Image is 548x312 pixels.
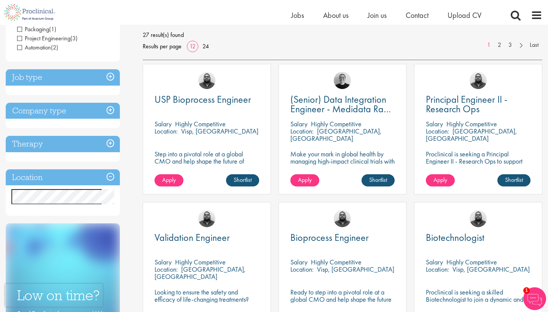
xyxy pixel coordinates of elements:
a: Shortlist [497,174,530,186]
p: Highly Competitive [175,119,226,128]
span: Location: [290,265,314,274]
p: Proclinical is seeking a skilled Biotechnologist to join a dynamic and innovative team on a contr... [426,288,530,310]
span: Packaging [17,25,56,33]
a: Shortlist [226,174,259,186]
p: [GEOGRAPHIC_DATA], [GEOGRAPHIC_DATA] [290,127,382,143]
span: 27 result(s) found [143,29,542,41]
a: Last [526,41,542,49]
span: Location: [426,265,449,274]
a: Biotechnologist [426,233,530,242]
a: Apply [290,174,319,186]
span: Project Engineering [17,34,70,42]
span: Apply [298,176,312,184]
a: Contact [406,10,429,20]
img: Ashley Bennett [198,210,215,227]
a: USP Bioprocess Engineer [155,95,259,104]
img: Ashley Bennett [334,210,351,227]
a: 2 [494,41,505,49]
span: Salary [155,119,172,128]
span: Packaging [17,25,49,33]
p: Step into a pivotal role at a global CMO and help shape the future of healthcare manufacturing. [155,150,259,172]
span: Salary [290,258,307,266]
a: 24 [200,42,212,50]
span: Salary [290,119,307,128]
span: 1 [523,287,530,294]
span: USP Bioprocess Engineer [155,93,251,106]
span: Principal Engineer II - Research Ops [426,93,507,115]
p: Highly Competitive [446,119,497,128]
span: Apply [433,176,447,184]
h3: Job type [6,69,120,86]
span: Apply [162,176,176,184]
p: Highly Competitive [446,258,497,266]
p: Ready to step into a pivotal role at a global CMO and help shape the future of healthcare manufac... [290,288,395,310]
p: Visp, [GEOGRAPHIC_DATA] [452,265,530,274]
span: (Senior) Data Integration Engineer - Medidata Rave Specialized [290,93,393,125]
span: Salary [155,258,172,266]
p: Visp, [GEOGRAPHIC_DATA] [181,127,258,135]
a: Bioprocess Engineer [290,233,395,242]
span: Automation [17,43,51,51]
span: Salary [426,119,443,128]
p: Make your mark in global health by managing high-impact clinical trials with a leading CRO. [290,150,395,172]
img: Chatbot [523,287,546,310]
a: 1 [483,41,494,49]
span: Location: [426,127,449,135]
p: Visp, [GEOGRAPHIC_DATA] [317,265,394,274]
a: 3 [505,41,516,49]
span: Location: [155,265,178,274]
img: Ashley Bennett [470,210,487,227]
p: Highly Competitive [311,119,362,128]
p: [GEOGRAPHIC_DATA], [GEOGRAPHIC_DATA] [155,265,246,281]
a: Jobs [291,10,304,20]
p: Highly Competitive [175,258,226,266]
h3: Location [6,169,120,186]
span: Automation [17,43,58,51]
h3: Therapy [6,136,120,152]
span: Biotechnologist [426,231,484,244]
span: (2) [51,43,58,51]
span: Bioprocess Engineer [290,231,369,244]
span: Validation Engineer [155,231,230,244]
a: Join us [368,10,387,20]
img: Ashley Bennett [470,72,487,89]
h3: Company type [6,103,120,119]
span: Location: [155,127,178,135]
p: Proclinical is seeking a Principal Engineer II - Research Ops to support external engineering pro... [426,150,530,186]
span: Salary [426,258,443,266]
a: Apply [426,174,455,186]
a: 12 [187,42,198,50]
a: About us [323,10,349,20]
a: Upload CV [448,10,481,20]
span: Project Engineering [17,34,78,42]
span: Results per page [143,41,182,52]
span: Location: [290,127,314,135]
img: Emma Pretorious [334,72,351,89]
a: Shortlist [362,174,395,186]
span: (1) [49,25,56,33]
a: (Senior) Data Integration Engineer - Medidata Rave Specialized [290,95,395,114]
a: Validation Engineer [155,233,259,242]
p: Highly Competitive [311,258,362,266]
a: Apply [155,174,183,186]
span: (3) [70,34,78,42]
p: [GEOGRAPHIC_DATA], [GEOGRAPHIC_DATA] [426,127,517,143]
a: Principal Engineer II - Research Ops [426,95,530,114]
iframe: reCAPTCHA [5,284,103,307]
img: Ashley Bennett [198,72,215,89]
